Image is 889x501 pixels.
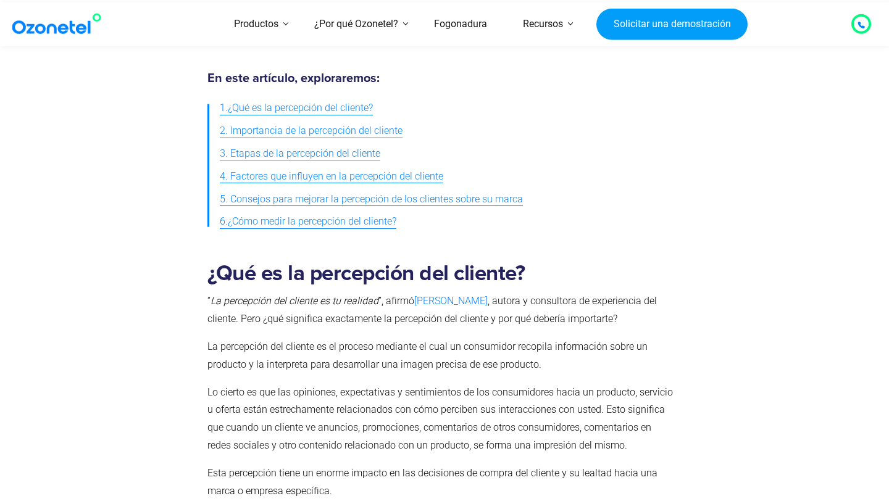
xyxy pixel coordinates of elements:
[207,72,380,85] font: En este artículo, exploraremos:
[378,295,414,307] font: ”, afirmó
[220,120,403,143] a: 2. Importancia de la percepción del cliente
[505,2,581,46] a: Recursos
[207,467,657,497] font: Esta percepción tiene un enorme impacto en las decisiones de compra del cliente y su lealtad haci...
[220,215,396,227] font: 6.¿Cómo medir la percepción del cliente?
[220,102,373,114] font: 1.¿Qué es la percepción del cliente?
[220,210,396,233] a: 6.¿Cómo medir la percepción del cliente?
[220,165,443,188] a: 4. Factores que influyen en la percepción del cliente
[220,188,523,211] a: 5. Consejos para mejorar la percepción de los clientes sobre su marca
[207,263,525,284] font: ¿Qué es la percepción del cliente?
[416,2,505,46] a: Fogonadura
[314,18,398,30] font: ¿Por qué Ozonetel?
[207,341,648,370] font: La percepción del cliente es el proceso mediante el cual un consumidor recopila información sobre...
[220,125,403,136] font: 2. Importancia de la percepción del cliente
[207,295,211,307] font: “
[414,295,488,307] a: [PERSON_NAME]
[220,147,380,159] font: 3. Etapas de la percepción del cliente
[596,8,748,40] a: Solicitar una demostración
[216,2,296,46] a: Productos
[523,18,563,30] font: Recursos
[614,18,731,30] font: Solicitar una demostración
[220,193,523,205] font: 5. Consejos para mejorar la percepción de los clientes sobre su marca
[220,170,443,182] font: 4. Factores que influyen en la percepción del cliente
[207,386,673,451] font: Lo cierto es que las opiniones, expectativas y sentimientos de los consumidores hacia un producto...
[220,97,373,120] a: 1.¿Qué es la percepción del cliente?
[234,18,278,30] font: Productos
[296,2,416,46] a: ¿Por qué Ozonetel?
[211,295,378,307] font: La percepción del cliente es tu realidad
[220,143,380,165] a: 3. Etapas de la percepción del cliente
[434,18,487,30] font: Fogonadura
